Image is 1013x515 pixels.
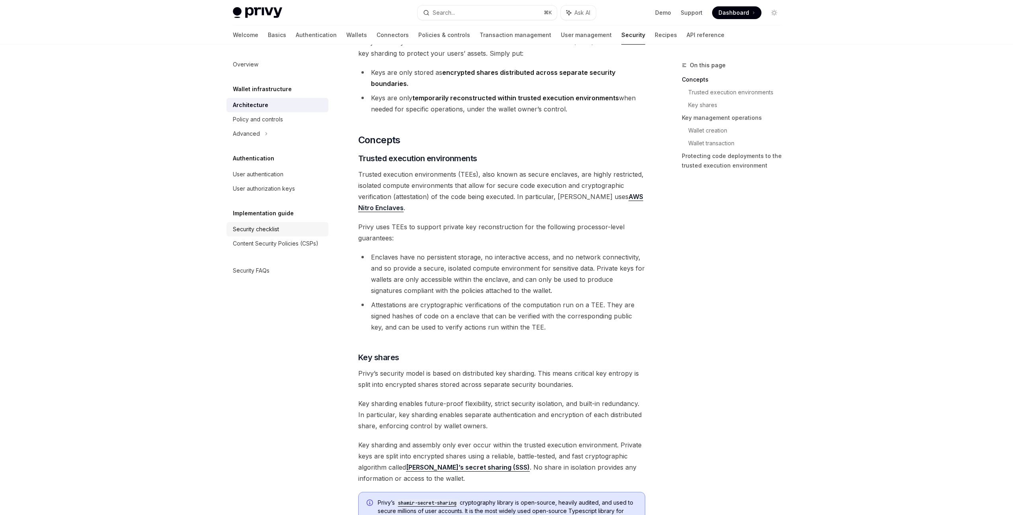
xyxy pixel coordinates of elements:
span: Dashboard [718,9,749,17]
a: shamir-secret-sharing [395,499,460,506]
a: Policies & controls [418,25,470,45]
a: Welcome [233,25,258,45]
span: On this page [690,60,726,70]
a: Support [681,9,703,17]
a: Protecting code deployments to the trusted execution environment [682,150,787,172]
span: Trusted execution environments (TEEs), also known as secure enclaves, are highly restricted, isol... [358,169,645,213]
li: Keys are only stored as [358,67,645,89]
button: Ask AI [561,6,596,20]
h5: Wallet infrastructure [233,84,292,94]
a: [PERSON_NAME]’s secret sharing (SSS) [406,463,530,472]
li: Attestations are cryptographic verifications of the computation run on a TEE. They are signed has... [358,299,645,333]
a: Wallet creation [688,124,787,137]
h5: Implementation guide [233,209,294,218]
a: Wallets [346,25,367,45]
button: Search...⌘K [418,6,557,20]
span: Key sharding enables future-proof flexibility, strict security isolation, and built-in redundancy... [358,398,645,431]
a: Wallet transaction [688,137,787,150]
div: Security checklist [233,224,279,234]
a: Key shares [688,99,787,111]
span: Concepts [358,134,400,146]
a: Security FAQs [226,263,328,278]
span: Privy’s security architecture combines trusted execution environments (TEEs) with distributed key... [358,37,645,59]
a: User authorization keys [226,181,328,196]
a: Security [621,25,645,45]
a: Architecture [226,98,328,112]
div: Overview [233,60,258,69]
div: User authentication [233,170,283,179]
a: Connectors [377,25,409,45]
span: Key shares [358,352,399,363]
a: Overview [226,57,328,72]
div: Content Security Policies (CSPs) [233,239,318,248]
span: Privy uses TEEs to support private key reconstruction for the following processor-level guarantees: [358,221,645,244]
a: User authentication [226,167,328,181]
div: User authorization keys [233,184,295,193]
span: ⌘ K [544,10,552,16]
strong: temporarily reconstructed within trusted execution environments [412,94,619,102]
a: Content Security Policies (CSPs) [226,236,328,251]
button: Toggle dark mode [768,6,781,19]
svg: Info [367,499,375,507]
a: API reference [687,25,724,45]
a: Dashboard [712,6,761,19]
code: shamir-secret-sharing [395,499,460,507]
a: Concepts [682,73,787,86]
li: Keys are only when needed for specific operations, under the wallet owner’s control. [358,92,645,115]
a: Policy and controls [226,112,328,127]
a: Demo [655,9,671,17]
a: Recipes [655,25,677,45]
div: Search... [433,8,455,18]
a: User management [561,25,612,45]
a: Security checklist [226,222,328,236]
strong: encrypted shares distributed across separate security boundaries. [371,68,615,88]
a: Transaction management [480,25,551,45]
span: Trusted execution environments [358,153,477,164]
a: Key management operations [682,111,787,124]
div: Advanced [233,129,260,139]
img: light logo [233,7,282,18]
a: Basics [268,25,286,45]
span: Key sharding and assembly only ever occur within the trusted execution environment. Private keys ... [358,439,645,484]
span: Ask AI [574,9,590,17]
div: Architecture [233,100,268,110]
a: Trusted execution environments [688,86,787,99]
a: Authentication [296,25,337,45]
h5: Authentication [233,154,274,163]
div: Policy and controls [233,115,283,124]
div: Security FAQs [233,266,269,275]
span: Privy’s security model is based on distributed key sharding. This means critical key entropy is s... [358,368,645,390]
li: Enclaves have no persistent storage, no interactive access, and no network connectivity, and so p... [358,252,645,296]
